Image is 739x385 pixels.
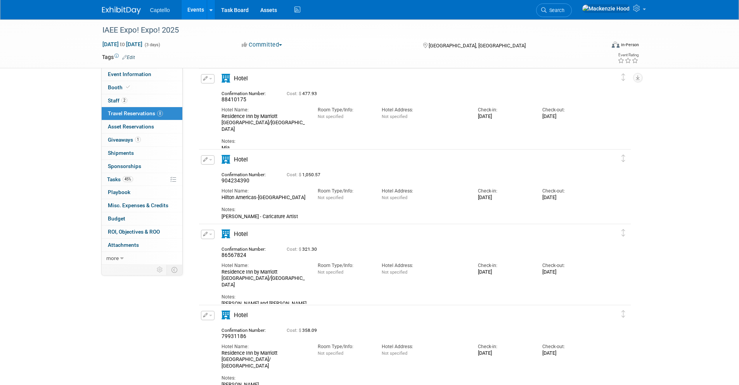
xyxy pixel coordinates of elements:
[102,134,182,146] a: Giveaways1
[108,189,130,195] span: Playbook
[222,138,595,145] div: Notes:
[102,199,182,212] a: Misc. Expenses & Credits
[222,145,595,151] div: Mia
[429,43,526,49] span: [GEOGRAPHIC_DATA], [GEOGRAPHIC_DATA]
[287,91,320,96] span: 477.93
[222,252,246,258] span: 86567824
[108,215,125,222] span: Budget
[621,310,625,317] i: Click and drag to move item
[222,294,595,300] div: Notes:
[222,300,595,307] div: [PERSON_NAME] and [PERSON_NAME]
[382,343,466,350] div: Hotel Address:
[478,194,530,201] div: [DATE]
[234,312,248,319] span: Hotel
[222,262,306,269] div: Hotel Name:
[478,350,530,356] div: [DATE]
[222,96,246,102] span: 88410175
[153,265,167,275] td: Personalize Event Tab Strip
[102,239,182,251] a: Attachments
[618,53,639,57] div: Event Rating
[547,7,564,13] span: Search
[126,85,130,89] i: Booth reservation complete
[287,246,320,252] span: 321.30
[542,350,595,356] div: [DATE]
[234,75,248,82] span: Hotel
[222,188,306,194] div: Hotel Name:
[542,194,595,201] div: [DATE]
[102,7,141,14] img: ExhibitDay
[222,343,306,350] div: Hotel Name:
[222,107,306,113] div: Hotel Name:
[102,68,182,81] a: Event Information
[100,23,594,37] div: IAEE Expo! Expo! 2025
[222,113,306,132] div: Residence Inn by Marriott [GEOGRAPHIC_DATA]/[GEOGRAPHIC_DATA]
[108,97,127,104] span: Staff
[106,255,119,261] span: more
[157,111,163,116] span: 8
[542,262,595,269] div: Check-out:
[102,173,182,186] a: Tasks45%
[222,230,230,238] i: Hotel
[102,41,143,48] span: [DATE] [DATE]
[119,41,126,47] span: to
[318,262,370,269] div: Room Type/Info:
[222,170,275,177] div: Confirmation Number:
[222,244,275,252] div: Confirmation Number:
[478,269,530,275] div: [DATE]
[102,160,182,173] a: Sponsorships
[478,113,530,120] div: [DATE]
[222,375,595,382] div: Notes:
[108,84,132,90] span: Booth
[542,113,595,120] div: [DATE]
[222,333,246,339] span: 79931186
[222,155,230,164] i: Hotel
[108,229,160,235] span: ROI, Objectives & ROO
[144,42,160,47] span: (3 days)
[287,246,302,252] span: Cost: $
[621,229,625,236] i: Click and drag to move item
[108,202,168,208] span: Misc. Expenses & Credits
[222,269,306,288] div: Residence Inn by Marriott [GEOGRAPHIC_DATA]/[GEOGRAPHIC_DATA]
[102,81,182,94] a: Booth
[107,176,133,182] span: Tasks
[150,7,170,13] span: Captello
[222,74,230,83] i: Hotel
[102,53,135,61] td: Tags
[102,120,182,133] a: Asset Reservations
[478,343,530,350] div: Check-in:
[222,325,275,333] div: Confirmation Number:
[102,186,182,199] a: Playbook
[123,176,133,182] span: 45%
[536,3,572,17] a: Search
[318,270,343,275] span: Not specified
[621,42,639,48] div: In-Person
[102,147,182,160] a: Shipments
[287,91,302,96] span: Cost: $
[135,137,141,142] span: 1
[222,213,595,220] div: [PERSON_NAME] - Caricature Artist
[234,231,248,238] span: Hotel
[222,88,275,96] div: Confirmation Number:
[287,328,302,333] span: Cost: $
[166,265,182,275] td: Toggle Event Tabs
[478,107,530,113] div: Check-in:
[318,351,343,356] span: Not specified
[542,269,595,275] div: [DATE]
[478,188,530,194] div: Check-in:
[542,343,595,350] div: Check-out:
[222,206,595,213] div: Notes:
[621,154,625,162] i: Click and drag to move item
[102,252,182,265] a: more
[108,150,134,156] span: Shipments
[287,172,302,177] span: Cost: $
[222,350,306,369] div: Residence Inn by Marriott [GEOGRAPHIC_DATA]/ [GEOGRAPHIC_DATA]
[102,107,182,120] a: Travel Reservations8
[478,262,530,269] div: Check-in:
[542,188,595,194] div: Check-out:
[102,225,182,238] a: ROI, Objectives & ROO
[234,156,248,163] span: Hotel
[382,188,466,194] div: Hotel Address:
[318,188,370,194] div: Room Type/Info:
[612,42,620,48] img: Format-Inperson.png
[318,195,343,200] span: Not specified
